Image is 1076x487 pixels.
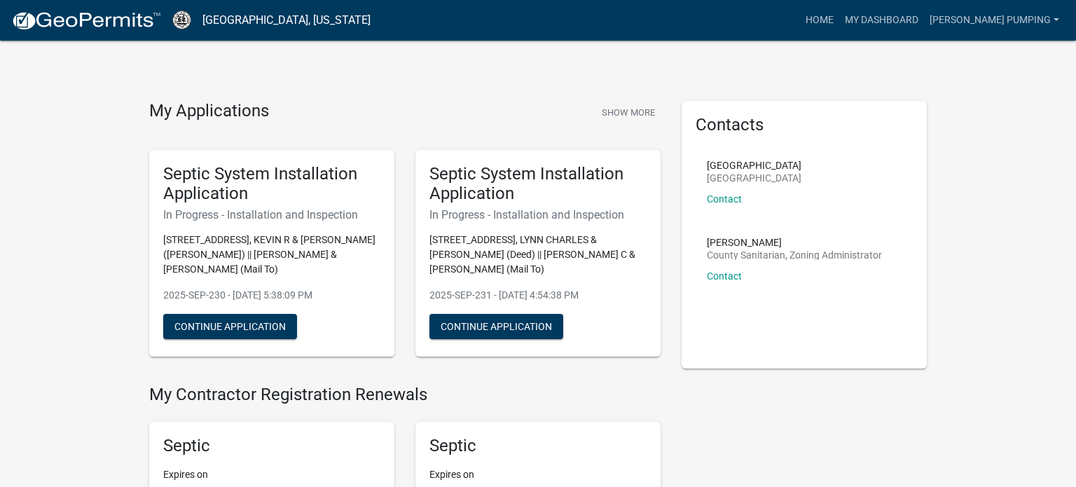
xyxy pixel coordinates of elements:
a: [GEOGRAPHIC_DATA], [US_STATE] [202,8,371,32]
h5: Septic System Installation Application [163,164,380,205]
a: [PERSON_NAME] Pumping [924,7,1065,34]
p: 2025-SEP-231 - [DATE] 4:54:38 PM [429,288,647,303]
h5: Septic System Installation Application [429,164,647,205]
p: [STREET_ADDRESS], KEVIN R & [PERSON_NAME] ([PERSON_NAME]) || [PERSON_NAME] & [PERSON_NAME] (Mail To) [163,233,380,277]
h4: My Applications [149,101,269,122]
h5: Contacts [696,115,913,135]
button: Show More [596,101,661,124]
h4: My Contractor Registration Renewals [149,385,661,405]
h6: In Progress - Installation and Inspection [163,208,380,221]
button: Continue Application [429,314,563,339]
h6: In Progress - Installation and Inspection [429,208,647,221]
h5: Septic [163,436,380,456]
p: Expires on [429,467,647,482]
a: Contact [707,270,742,282]
a: My Dashboard [839,7,924,34]
p: Expires on [163,467,380,482]
p: [PERSON_NAME] [707,238,882,247]
p: [GEOGRAPHIC_DATA] [707,173,801,183]
a: Contact [707,193,742,205]
p: 2025-SEP-230 - [DATE] 5:38:09 PM [163,288,380,303]
a: Home [800,7,839,34]
h5: Septic [429,436,647,456]
img: Grundy County, Iowa [172,11,191,29]
p: [STREET_ADDRESS], LYNN CHARLES & [PERSON_NAME] (Deed) || [PERSON_NAME] C & [PERSON_NAME] (Mail To) [429,233,647,277]
p: [GEOGRAPHIC_DATA] [707,160,801,170]
button: Continue Application [163,314,297,339]
p: County Sanitarian, Zoning Administrator [707,250,882,260]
